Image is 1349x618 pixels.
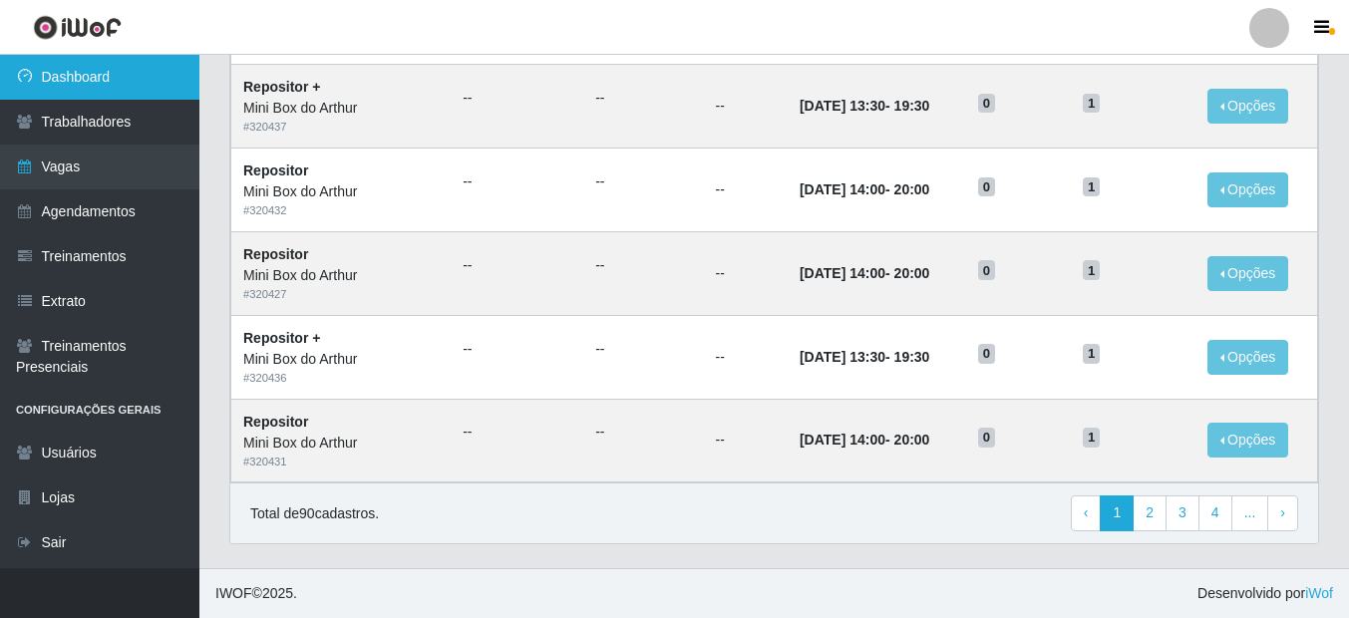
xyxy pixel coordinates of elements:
ul: -- [595,255,691,276]
a: 2 [1133,495,1167,531]
a: Next [1267,495,1298,531]
button: Opções [1207,89,1289,124]
button: Opções [1207,256,1289,291]
div: Mini Box do Arthur [243,265,439,286]
span: 1 [1083,177,1101,197]
strong: Repositor [243,246,308,262]
span: 0 [978,260,996,280]
strong: - [800,432,929,448]
time: [DATE] 13:30 [800,98,885,114]
button: Opções [1207,172,1289,207]
td: -- [704,149,788,232]
a: 3 [1166,495,1199,531]
ul: -- [595,339,691,360]
ul: -- [595,88,691,109]
span: ‹ [1084,504,1089,520]
span: 0 [978,94,996,114]
ul: -- [463,88,571,109]
div: # 320431 [243,454,439,470]
ul: -- [463,255,571,276]
strong: Repositor + [243,79,320,95]
time: [DATE] 14:00 [800,432,885,448]
time: [DATE] 14:00 [800,181,885,197]
strong: Repositor [243,414,308,430]
div: # 320436 [243,370,439,387]
span: Desenvolvido por [1197,583,1333,604]
ul: -- [595,171,691,192]
span: 0 [978,177,996,197]
span: © 2025 . [215,583,297,604]
a: iWof [1305,585,1333,601]
img: CoreUI Logo [33,15,122,40]
ul: -- [463,422,571,443]
span: 0 [978,428,996,448]
a: ... [1231,495,1269,531]
time: 20:00 [894,265,930,281]
a: 4 [1198,495,1232,531]
time: 20:00 [894,432,930,448]
a: Previous [1071,495,1102,531]
time: 19:30 [894,98,930,114]
button: Opções [1207,423,1289,458]
a: 1 [1100,495,1134,531]
div: Mini Box do Arthur [243,349,439,370]
time: 20:00 [894,181,930,197]
nav: pagination [1071,495,1298,531]
div: Mini Box do Arthur [243,433,439,454]
ul: -- [595,422,691,443]
div: Mini Box do Arthur [243,98,439,119]
ul: -- [463,171,571,192]
td: -- [704,231,788,315]
div: # 320432 [243,202,439,219]
strong: Repositor + [243,330,320,346]
td: -- [704,65,788,149]
div: # 320427 [243,286,439,303]
time: [DATE] 14:00 [800,265,885,281]
div: Mini Box do Arthur [243,181,439,202]
ul: -- [463,339,571,360]
span: 1 [1083,428,1101,448]
strong: - [800,181,929,197]
strong: - [800,98,929,114]
td: -- [704,315,788,399]
span: 1 [1083,94,1101,114]
strong: - [800,265,929,281]
span: 1 [1083,260,1101,280]
div: # 320437 [243,119,439,136]
time: [DATE] 13:30 [800,349,885,365]
span: IWOF [215,585,252,601]
time: 19:30 [894,349,930,365]
button: Opções [1207,340,1289,375]
strong: - [800,349,929,365]
strong: Repositor [243,162,308,178]
p: Total de 90 cadastros. [250,503,379,524]
span: 1 [1083,344,1101,364]
td: -- [704,399,788,482]
span: 0 [978,344,996,364]
span: › [1280,504,1285,520]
